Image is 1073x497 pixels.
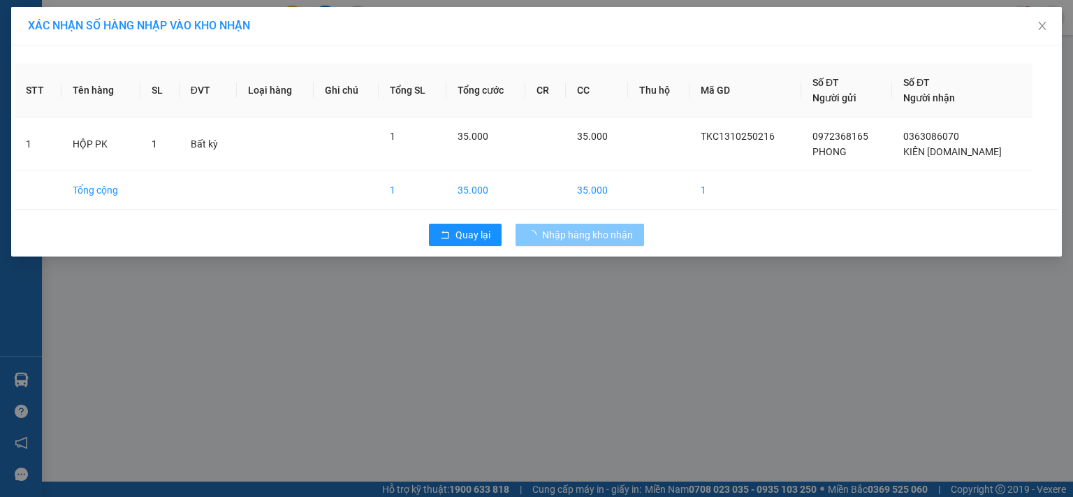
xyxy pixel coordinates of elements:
[379,64,446,117] th: Tổng SL
[28,19,250,32] span: XÁC NHẬN SỐ HÀNG NHẬP VÀO KHO NHẬN
[542,227,633,243] span: Nhập hàng kho nhận
[903,92,955,103] span: Người nhận
[812,131,868,142] span: 0972368165
[390,131,395,142] span: 1
[15,117,61,171] td: 1
[577,131,608,142] span: 35.000
[180,64,237,117] th: ĐVT
[458,131,488,142] span: 35.000
[701,131,775,142] span: TKC1310250216
[1023,7,1062,46] button: Close
[812,77,839,88] span: Số ĐT
[525,64,566,117] th: CR
[180,117,237,171] td: Bất kỳ
[566,171,627,210] td: 35.000
[566,64,627,117] th: CC
[903,131,959,142] span: 0363086070
[812,146,847,157] span: PHONG
[446,64,526,117] th: Tổng cước
[152,138,157,150] span: 1
[314,64,379,117] th: Ghi chú
[689,64,801,117] th: Mã GD
[1037,20,1048,31] span: close
[61,117,140,171] td: HỘP PK
[455,227,490,243] span: Quay lại
[379,171,446,210] td: 1
[61,171,140,210] td: Tổng cộng
[61,64,140,117] th: Tên hàng
[446,171,526,210] td: 35.000
[903,146,1002,157] span: KIÊN [DOMAIN_NAME]
[527,230,542,240] span: loading
[17,17,122,87] img: logo.jpg
[903,77,930,88] span: Số ĐT
[628,64,689,117] th: Thu hộ
[516,224,644,246] button: Nhập hàng kho nhận
[17,95,207,142] b: GỬI : VP [GEOGRAPHIC_DATA]
[237,64,314,117] th: Loại hàng
[131,34,584,52] li: 271 - [PERSON_NAME] - [GEOGRAPHIC_DATA] - [GEOGRAPHIC_DATA]
[689,171,801,210] td: 1
[440,230,450,241] span: rollback
[812,92,856,103] span: Người gửi
[15,64,61,117] th: STT
[140,64,180,117] th: SL
[429,224,502,246] button: rollbackQuay lại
